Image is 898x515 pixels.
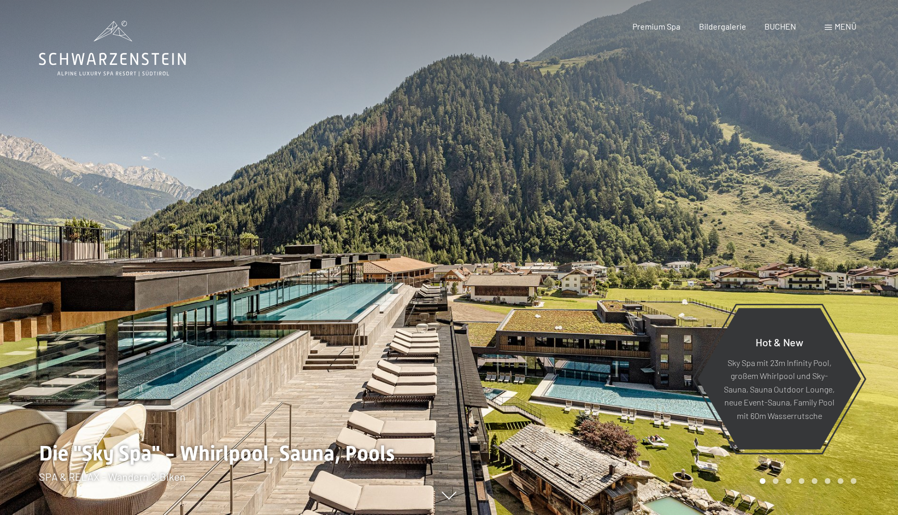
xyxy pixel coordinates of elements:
p: Sky Spa mit 23m Infinity Pool, großem Whirlpool und Sky-Sauna, Sauna Outdoor Lounge, neue Event-S... [723,356,836,422]
a: Hot & New Sky Spa mit 23m Infinity Pool, großem Whirlpool und Sky-Sauna, Sauna Outdoor Lounge, ne... [697,307,862,450]
a: Premium Spa [632,21,680,31]
div: Carousel Page 1 (Current Slide) [760,478,765,484]
span: Hot & New [756,335,803,348]
div: Carousel Page 4 [799,478,804,484]
div: Carousel Page 2 [773,478,778,484]
a: BUCHEN [764,21,796,31]
div: Carousel Page 8 [851,478,856,484]
div: Carousel Page 7 [838,478,843,484]
div: Carousel Page 6 [825,478,830,484]
a: Bildergalerie [699,21,746,31]
span: Menü [835,21,856,31]
div: Carousel Pagination [756,478,856,484]
div: Carousel Page 5 [812,478,817,484]
div: Carousel Page 3 [786,478,791,484]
